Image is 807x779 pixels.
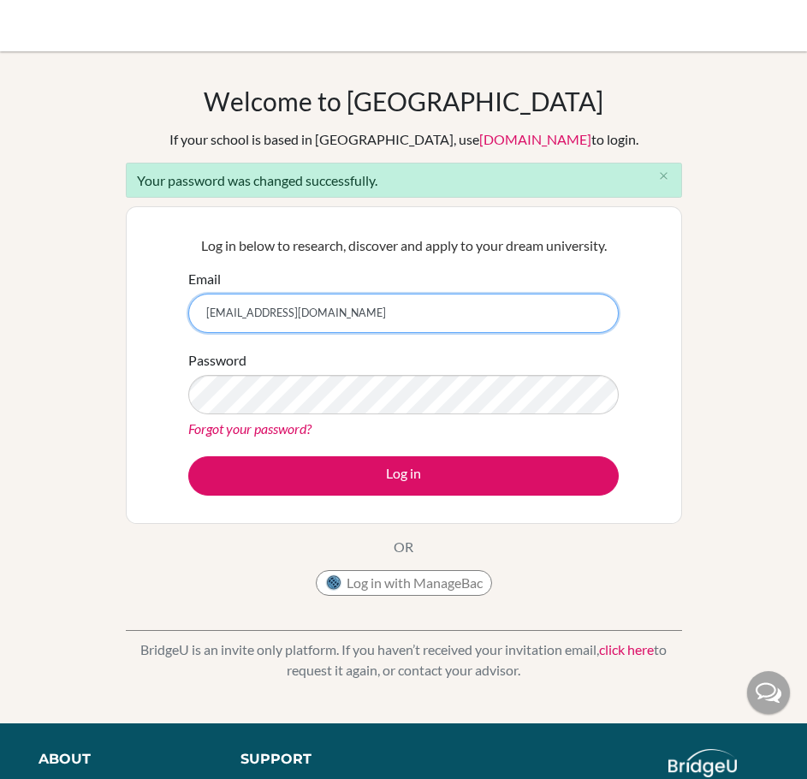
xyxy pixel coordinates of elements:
[188,456,619,496] button: Log in
[188,350,246,371] label: Password
[169,129,638,150] div: If your school is based in [GEOGRAPHIC_DATA], use to login.
[188,235,619,256] p: Log in below to research, discover and apply to your dream university.
[657,169,670,182] i: close
[126,639,682,681] p: BridgeU is an invite only platform. If you haven’t received your invitation email, to request it ...
[647,164,681,189] button: Close
[126,163,682,198] div: Your password was changed successfully.
[479,131,591,147] a: [DOMAIN_NAME]
[188,420,312,437] a: Forgot your password?
[316,570,492,596] button: Log in with ManageBac
[394,537,413,557] p: OR
[39,12,74,27] span: Help
[39,749,202,770] div: About
[188,269,221,289] label: Email
[668,749,738,777] img: logo_white@2x-f4f0deed5e89b7ecb1c2cc34c3e3d731f90f0f143d5ea2071677605dd97b5244.png
[240,749,388,770] div: Support
[599,641,654,657] a: click here
[204,86,603,116] h1: Welcome to [GEOGRAPHIC_DATA]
